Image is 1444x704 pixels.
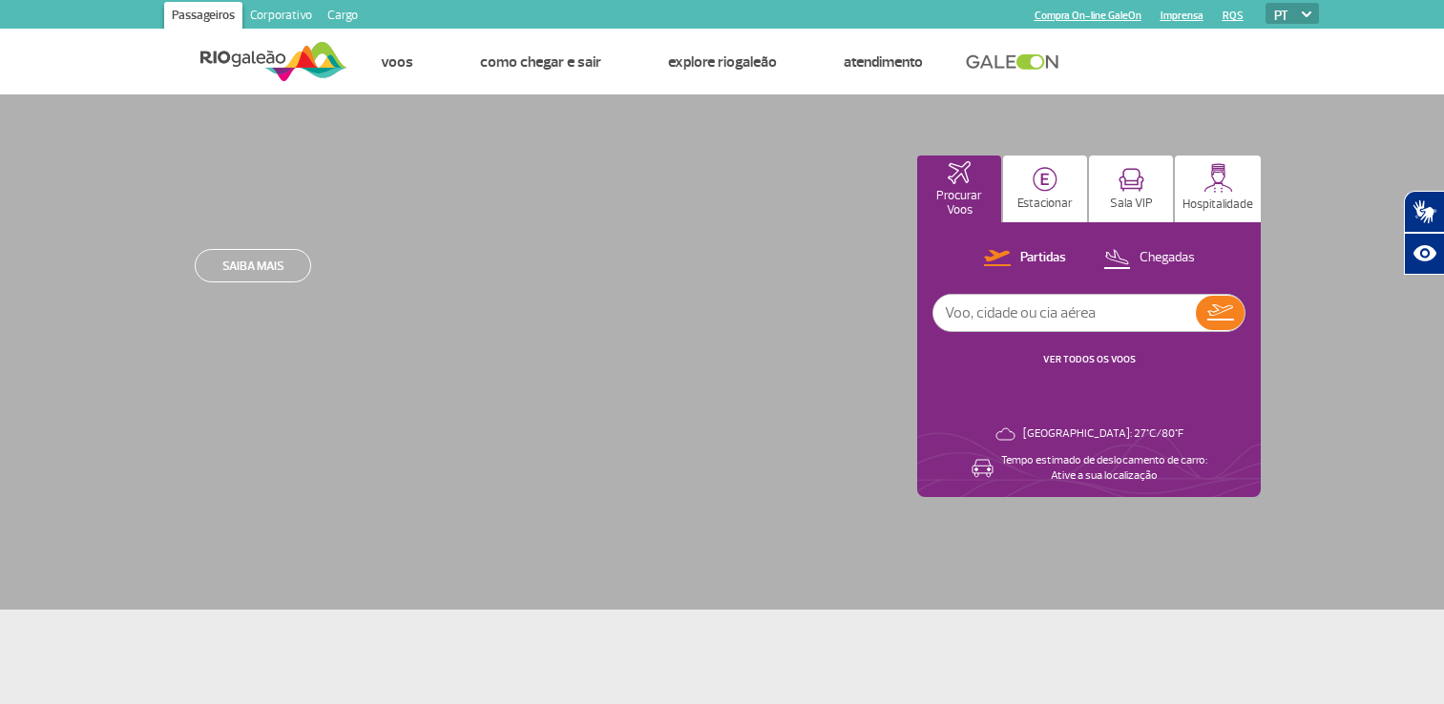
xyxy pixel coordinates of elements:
a: Imprensa [1161,10,1203,22]
p: Partidas [1020,249,1066,267]
button: Partidas [978,246,1072,271]
a: Explore RIOgaleão [668,52,777,72]
a: Saiba mais [195,249,311,282]
p: Hospitalidade [1182,197,1253,212]
img: hospitality.svg [1203,163,1233,193]
a: Voos [381,52,413,72]
button: Hospitalidade [1175,155,1261,222]
button: Estacionar [1003,155,1087,222]
img: vipRoom.svg [1119,168,1144,192]
p: [GEOGRAPHIC_DATA]: 27°C/80°F [1023,426,1183,442]
a: Compra On-line GaleOn [1035,10,1141,22]
button: VER TODOS OS VOOS [1037,352,1141,367]
button: Abrir recursos assistivos. [1404,233,1444,275]
button: Procurar Voos [917,155,1001,222]
button: Chegadas [1098,246,1201,271]
p: Chegadas [1140,249,1195,267]
img: carParkingHome.svg [1033,167,1057,192]
a: Passageiros [164,2,242,32]
a: Como chegar e sair [480,52,601,72]
p: Sala VIP [1110,197,1153,211]
div: Plugin de acessibilidade da Hand Talk. [1404,191,1444,275]
button: Sala VIP [1089,155,1173,222]
img: airplaneHomeActive.svg [948,161,971,184]
p: Procurar Voos [927,189,992,217]
input: Voo, cidade ou cia aérea [933,295,1196,331]
button: Abrir tradutor de língua de sinais. [1404,191,1444,233]
p: Tempo estimado de deslocamento de carro: Ative a sua localização [1001,453,1207,484]
a: Cargo [320,2,366,32]
a: Corporativo [242,2,320,32]
a: VER TODOS OS VOOS [1043,353,1136,365]
p: Estacionar [1017,197,1073,211]
a: RQS [1223,10,1244,22]
a: Atendimento [844,52,923,72]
